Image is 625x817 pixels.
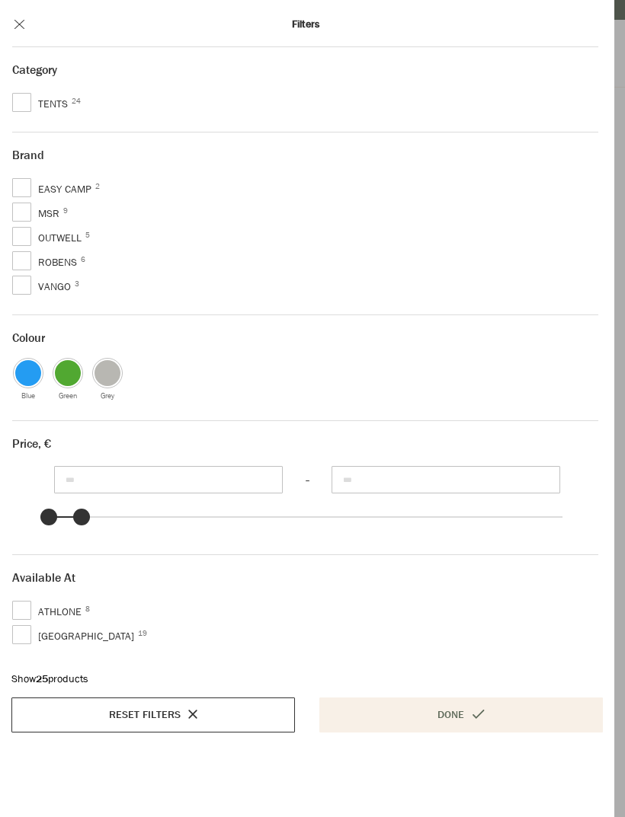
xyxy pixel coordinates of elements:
span: Category [12,62,57,78]
input: Minimum value [54,466,283,493]
span: 3 [75,278,141,289]
span: Easy Camp [12,180,99,199]
span: Robens [12,254,85,272]
span: Outwell [12,229,89,247]
span: 5 [85,229,162,241]
b: 25 [36,672,48,686]
div: Grey [88,390,127,401]
span: [GEOGRAPHIC_DATA] [12,627,142,646]
div: Show products [11,672,603,686]
span: Available At [12,570,75,586]
span: Tents [12,95,75,113]
span: Price [12,436,51,452]
span: Vango [12,278,79,296]
span: – [283,474,332,487]
span: Colour: Blue [15,360,41,386]
span: 9 [63,205,118,216]
div: Blue [8,390,48,401]
span: Brand [12,148,44,163]
span: Colour [12,330,45,346]
span: 24 [72,95,135,107]
button: Reset filters [11,697,295,732]
span: , € [38,436,51,452]
div: Green [48,390,88,401]
span: 8 [85,603,162,614]
span: Athlone [12,603,89,621]
span: MSR [12,205,67,223]
input: Maximum value [332,466,560,493]
span: Colour: Grey [95,360,120,386]
span: Filters [292,17,319,31]
span: 2 [95,180,182,192]
button: Done [319,697,603,732]
span: 19 [138,627,268,639]
span: 6 [81,254,153,265]
span: Colour: Green [55,360,81,386]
